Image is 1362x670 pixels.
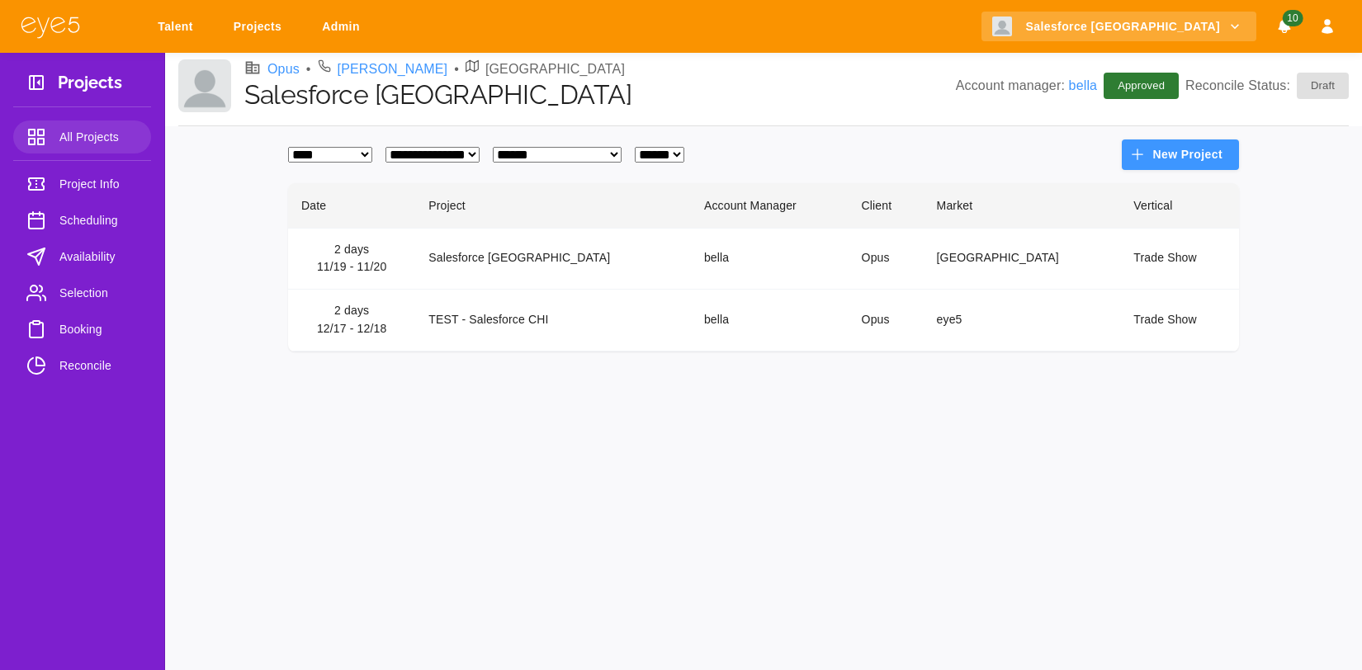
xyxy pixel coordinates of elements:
[58,73,122,98] h3: Projects
[1185,73,1349,99] p: Reconcile Status:
[338,59,448,79] a: [PERSON_NAME]
[485,59,625,79] p: [GEOGRAPHIC_DATA]
[1120,183,1239,229] th: Vertical
[13,313,151,346] a: Booking
[1301,78,1345,94] span: Draft
[849,228,924,290] td: Opus
[311,12,376,42] a: Admin
[13,276,151,309] a: Selection
[59,283,138,303] span: Selection
[981,12,1256,42] button: Salesforce [GEOGRAPHIC_DATA]
[288,183,415,229] th: Date
[849,290,924,352] td: Opus
[13,167,151,201] a: Project Info
[59,356,138,375] span: Reconcile
[13,120,151,153] a: All Projects
[1122,139,1239,170] button: New Project
[924,183,1121,229] th: Market
[301,320,402,338] div: 12/17 - 12/18
[13,349,151,382] a: Reconcile
[244,79,956,111] h1: Salesforce [GEOGRAPHIC_DATA]
[849,183,924,229] th: Client
[223,12,298,42] a: Projects
[1069,78,1098,92] a: bella
[415,183,691,229] th: Project
[301,241,402,259] div: 2 days
[924,228,1121,290] td: [GEOGRAPHIC_DATA]
[691,290,849,352] td: bella
[59,174,138,194] span: Project Info
[267,59,300,79] a: Opus
[178,59,231,112] img: Client logo
[415,228,691,290] td: Salesforce [GEOGRAPHIC_DATA]
[956,76,1097,96] p: Account manager:
[454,59,459,79] li: •
[924,290,1121,352] td: eye5
[415,290,691,352] td: TEST - Salesforce CHI
[1120,228,1239,290] td: Trade Show
[59,247,138,267] span: Availability
[306,59,311,79] li: •
[1282,10,1303,26] span: 10
[992,17,1012,36] img: Client logo
[691,183,849,229] th: Account Manager
[1108,78,1175,94] span: Approved
[301,302,402,320] div: 2 days
[691,228,849,290] td: bella
[1120,290,1239,352] td: Trade Show
[1270,12,1299,42] button: Notifications
[59,210,138,230] span: Scheduling
[20,15,81,39] img: eye5
[13,204,151,237] a: Scheduling
[59,127,138,147] span: All Projects
[301,258,402,276] div: 11/19 - 11/20
[59,319,138,339] span: Booking
[13,240,151,273] a: Availability
[147,12,210,42] a: Talent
